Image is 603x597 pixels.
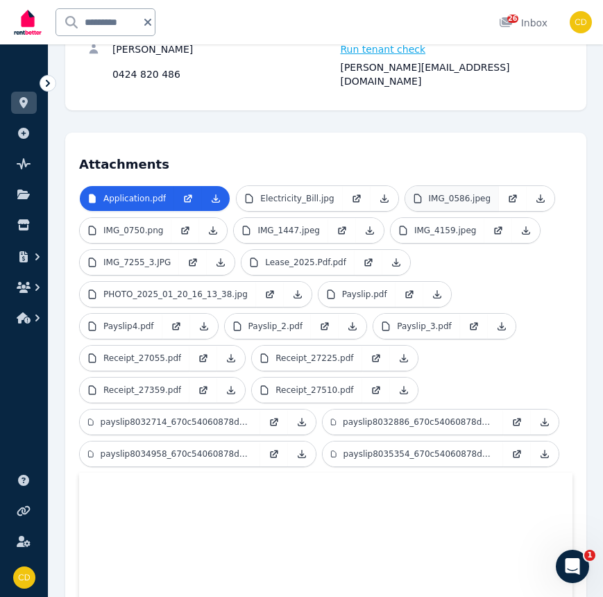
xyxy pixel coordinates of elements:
a: Lease_2025.Pdf.pdf [241,250,355,275]
a: Download Attachment [199,218,227,243]
p: Payslip_3.pdf [397,321,452,332]
a: IMG_7255_3.JPG [80,250,179,275]
p: IMG_1447.jpeg [257,225,320,236]
div: 0424 820 486 [112,60,337,88]
a: Download Attachment [371,186,398,211]
a: Download Attachment [512,218,540,243]
a: Electricity_Bill.jpg [237,186,342,211]
a: Open in new Tab [362,346,390,371]
a: Open in new Tab [260,410,288,435]
a: IMG_0586.jpeg [405,186,500,211]
p: Payslip4.pdf [103,321,154,332]
span: Run tenant check [340,42,425,56]
a: Open in new Tab [503,442,531,466]
a: Open in new Tab [174,186,202,211]
a: IMG_0750.png [80,218,171,243]
h4: Attachments [79,146,572,174]
img: Chris Dimitropoulos [13,566,35,589]
a: Download Attachment [488,314,516,339]
a: Receipt_27359.pdf [80,378,189,403]
p: Payslip_2.pdf [248,321,303,332]
p: Receipt_27510.pdf [275,385,353,396]
a: Payslip.pdf [319,282,396,307]
a: Open in new Tab [171,218,199,243]
p: Application.pdf [103,193,166,204]
a: Download Attachment [390,346,418,371]
p: payslip8032714_670c54060878dd82befcae08.pdf [101,417,252,428]
p: Receipt_27055.pdf [103,353,181,364]
a: Open in new Tab [179,250,207,275]
a: Open in new Tab [355,250,382,275]
a: Download Attachment [190,314,218,339]
a: Payslip_3.pdf [373,314,460,339]
a: payslip8035354_670c54060878dd82befcae08.pdf [323,442,503,466]
a: Download Attachment [390,378,418,403]
span: 1 [584,550,595,561]
a: Download Attachment [531,442,559,466]
div: [PERSON_NAME][EMAIL_ADDRESS][DOMAIN_NAME] [340,60,564,88]
p: IMG_7255_3.JPG [103,257,171,268]
div: Inbox [499,16,547,30]
p: payslip8034958_670c54060878dd82befcae08.pdf [101,448,252,460]
a: Receipt_27225.pdf [252,346,362,371]
a: Open in new Tab [499,186,527,211]
a: Application.pdf [80,186,174,211]
a: IMG_4159.jpeg [391,218,485,243]
div: [PERSON_NAME] [112,42,337,56]
img: Chris Dimitropoulos [570,11,592,33]
p: Receipt_27225.pdf [275,353,353,364]
a: Open in new Tab [503,410,531,435]
a: Download Attachment [531,410,559,435]
a: Download Attachment [423,282,451,307]
a: Open in new Tab [260,442,288,466]
a: Download Attachment [356,218,384,243]
a: Open in new Tab [362,378,390,403]
p: Electricity_Bill.jpg [260,193,334,204]
a: payslip8032886_670c54060878dd82befcae08_2.pdf [323,410,503,435]
a: Receipt_27510.pdf [252,378,362,403]
a: Payslip_2.pdf [225,314,312,339]
a: Download Attachment [382,250,410,275]
p: IMG_4159.jpeg [414,225,477,236]
a: Payslip4.pdf [80,314,162,339]
iframe: Intercom live chat [556,550,589,583]
a: payslip8032714_670c54060878dd82befcae08.pdf [80,410,260,435]
a: Download Attachment [284,282,312,307]
a: Open in new Tab [396,282,423,307]
a: Download Attachment [339,314,366,339]
a: Open in new Tab [311,314,339,339]
p: PHOTO_2025_01_20_16_13_38.jpg [103,289,248,300]
a: Open in new Tab [189,378,217,403]
a: Download Attachment [527,186,554,211]
a: Open in new Tab [484,218,512,243]
a: payslip8034958_670c54060878dd82befcae08.pdf [80,442,260,466]
p: Receipt_27359.pdf [103,385,181,396]
a: PHOTO_2025_01_20_16_13_38.jpg [80,282,256,307]
a: Download Attachment [217,378,245,403]
a: Download Attachment [202,186,230,211]
a: Open in new Tab [189,346,217,371]
p: IMG_0750.png [103,225,163,236]
p: payslip8032886_670c54060878dd82befcae08_2.pdf [343,417,495,428]
a: Download Attachment [288,442,316,466]
a: Download Attachment [207,250,235,275]
a: IMG_1447.jpeg [234,218,328,243]
p: payslip8035354_670c54060878dd82befcae08.pdf [343,448,495,460]
a: Open in new Tab [328,218,356,243]
a: Download Attachment [217,346,245,371]
a: Open in new Tab [460,314,488,339]
p: IMG_0586.jpeg [429,193,491,204]
a: Open in new Tab [162,314,190,339]
a: Download Attachment [288,410,316,435]
p: Payslip.pdf [342,289,387,300]
a: Open in new Tab [256,282,284,307]
img: RentBetter [11,5,44,40]
span: 26 [507,15,518,23]
a: Receipt_27055.pdf [80,346,189,371]
p: Lease_2025.Pdf.pdf [265,257,346,268]
a: Open in new Tab [343,186,371,211]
